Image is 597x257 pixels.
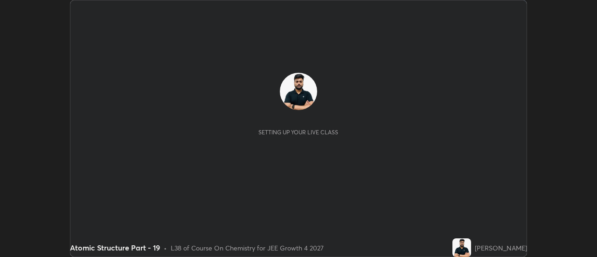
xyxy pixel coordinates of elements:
[70,242,160,253] div: Atomic Structure Part - 19
[171,243,324,253] div: L38 of Course On Chemistry for JEE Growth 4 2027
[280,73,317,110] img: 8394fe8a1e6941218e61db61d39fec43.jpg
[475,243,527,253] div: [PERSON_NAME]
[258,129,338,136] div: Setting up your live class
[164,243,167,253] div: •
[452,238,471,257] img: 8394fe8a1e6941218e61db61d39fec43.jpg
